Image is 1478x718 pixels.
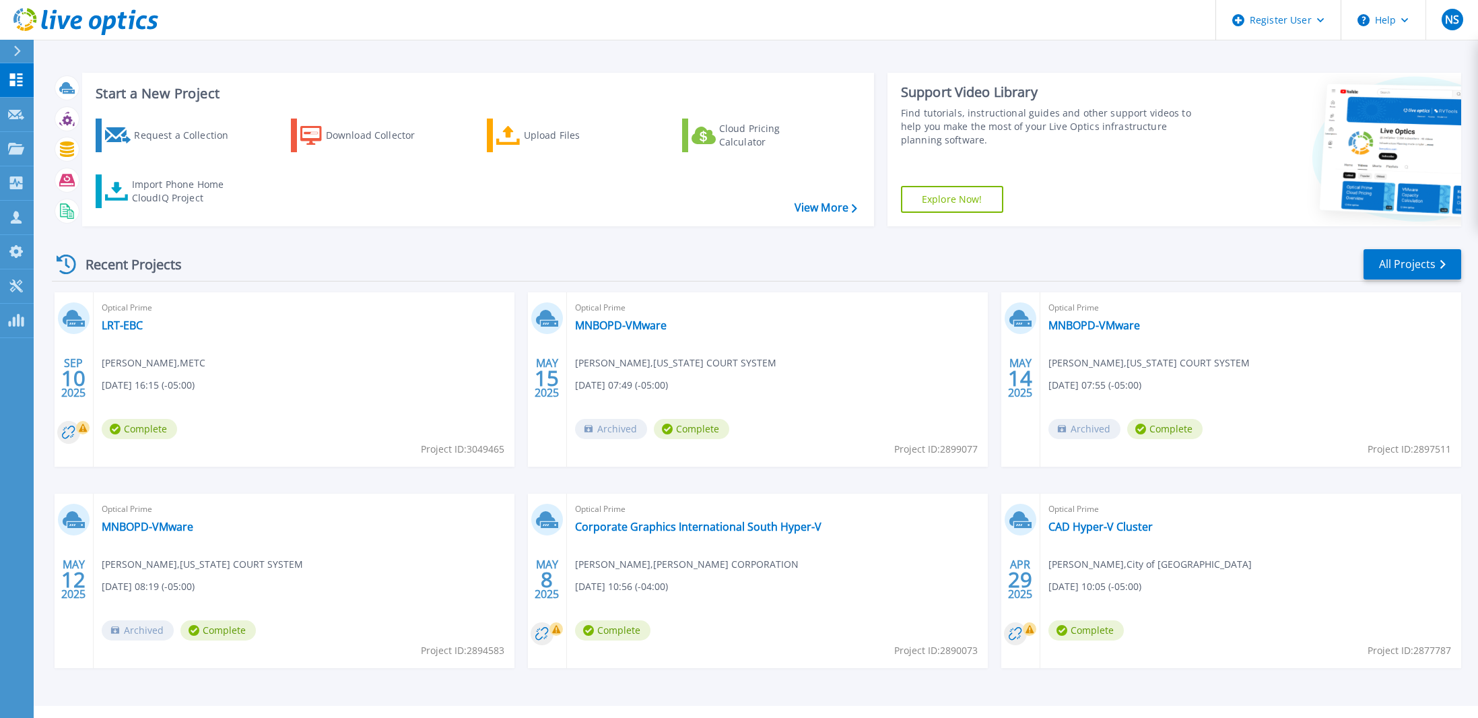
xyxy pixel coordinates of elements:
[1368,442,1451,457] span: Project ID: 2897511
[96,86,856,101] h3: Start a New Project
[575,419,647,439] span: Archived
[102,579,195,594] span: [DATE] 08:19 (-05:00)
[1048,378,1141,393] span: [DATE] 07:55 (-05:00)
[102,356,205,370] span: [PERSON_NAME] , METC
[421,643,504,658] span: Project ID: 2894583
[52,248,200,281] div: Recent Projects
[575,356,776,370] span: [PERSON_NAME] , [US_STATE] COURT SYSTEM
[654,419,729,439] span: Complete
[534,354,560,403] div: MAY 2025
[102,300,506,315] span: Optical Prime
[575,502,980,517] span: Optical Prime
[487,119,637,152] a: Upload Files
[1048,419,1120,439] span: Archived
[134,122,242,149] div: Request a Collection
[1048,579,1141,594] span: [DATE] 10:05 (-05:00)
[1048,520,1153,533] a: CAD Hyper-V Cluster
[102,557,303,572] span: [PERSON_NAME] , [US_STATE] COURT SYSTEM
[1048,620,1124,641] span: Complete
[421,442,504,457] span: Project ID: 3049465
[575,557,799,572] span: [PERSON_NAME] , [PERSON_NAME] CORPORATION
[575,620,650,641] span: Complete
[1008,574,1032,585] span: 29
[575,520,821,533] a: Corporate Graphics International South Hyper-V
[102,520,193,533] a: MNBOPD-VMware
[1445,14,1459,25] span: NS
[1048,502,1453,517] span: Optical Prime
[1127,419,1203,439] span: Complete
[180,620,256,641] span: Complete
[541,574,553,585] span: 8
[1048,319,1140,332] a: MNBOPD-VMware
[102,620,174,641] span: Archived
[102,502,506,517] span: Optical Prime
[102,419,177,439] span: Complete
[1007,555,1033,604] div: APR 2025
[61,574,86,585] span: 12
[1048,356,1250,370] span: [PERSON_NAME] , [US_STATE] COURT SYSTEM
[575,319,667,332] a: MNBOPD-VMware
[1368,643,1451,658] span: Project ID: 2877787
[1048,300,1453,315] span: Optical Prime
[1007,354,1033,403] div: MAY 2025
[1048,557,1252,572] span: [PERSON_NAME] , City of [GEOGRAPHIC_DATA]
[61,354,86,403] div: SEP 2025
[61,555,86,604] div: MAY 2025
[719,122,827,149] div: Cloud Pricing Calculator
[534,555,560,604] div: MAY 2025
[575,300,980,315] span: Optical Prime
[901,186,1003,213] a: Explore Now!
[682,119,832,152] a: Cloud Pricing Calculator
[102,378,195,393] span: [DATE] 16:15 (-05:00)
[575,378,668,393] span: [DATE] 07:49 (-05:00)
[524,122,632,149] div: Upload Files
[894,643,978,658] span: Project ID: 2890073
[326,122,434,149] div: Download Collector
[795,201,857,214] a: View More
[61,372,86,384] span: 10
[535,372,559,384] span: 15
[575,579,668,594] span: [DATE] 10:56 (-04:00)
[1364,249,1461,280] a: All Projects
[901,106,1196,147] div: Find tutorials, instructional guides and other support videos to help you make the most of your L...
[901,84,1196,101] div: Support Video Library
[96,119,246,152] a: Request a Collection
[894,442,978,457] span: Project ID: 2899077
[291,119,441,152] a: Download Collector
[132,178,237,205] div: Import Phone Home CloudIQ Project
[102,319,143,332] a: LRT-EBC
[1008,372,1032,384] span: 14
